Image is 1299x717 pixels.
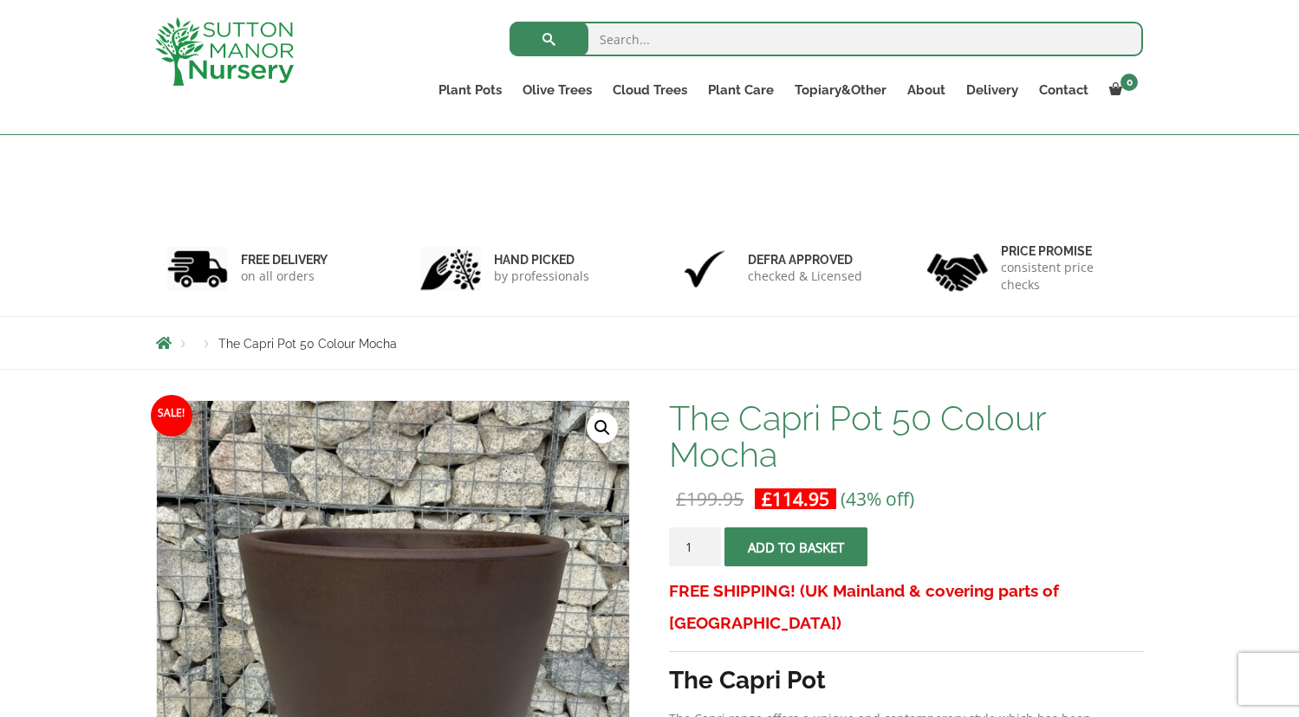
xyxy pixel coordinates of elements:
[927,242,988,295] img: 4.jpg
[674,247,735,291] img: 3.jpg
[218,337,397,351] span: The Capri Pot 50 Colour Mocha
[420,247,481,291] img: 2.jpg
[669,527,721,566] input: Product quantity
[748,268,862,285] p: checked & Licensed
[1120,74,1138,91] span: 0
[676,487,686,511] span: £
[167,247,228,291] img: 1.jpg
[587,412,618,443] a: View full-screen image gallery
[151,395,192,436] span: Sale!
[784,78,897,102] a: Topiary&Other
[155,17,294,86] img: logo
[762,487,829,511] bdi: 114.95
[1001,243,1133,259] h6: Price promise
[669,400,1143,473] h1: The Capri Pot 50 Colour Mocha
[956,78,1029,102] a: Delivery
[897,78,956,102] a: About
[762,487,772,511] span: £
[156,336,1144,350] nav: Breadcrumbs
[676,487,744,511] bdi: 199.95
[724,527,867,566] button: Add to basket
[841,487,914,511] span: (43% off)
[698,78,784,102] a: Plant Care
[241,252,328,268] h6: FREE DELIVERY
[602,78,698,102] a: Cloud Trees
[669,575,1143,639] h3: FREE SHIPPING! (UK Mainland & covering parts of [GEOGRAPHIC_DATA])
[428,78,512,102] a: Plant Pots
[669,666,826,694] strong: The Capri Pot
[241,268,328,285] p: on all orders
[494,268,589,285] p: by professionals
[494,252,589,268] h6: hand picked
[748,252,862,268] h6: Defra approved
[512,78,602,102] a: Olive Trees
[1099,78,1143,102] a: 0
[1029,78,1099,102] a: Contact
[1001,259,1133,294] p: consistent price checks
[510,22,1143,56] input: Search...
